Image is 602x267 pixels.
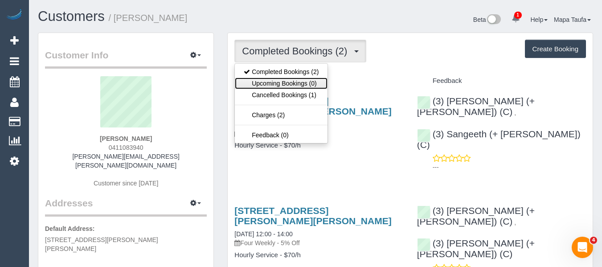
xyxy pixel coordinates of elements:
span: 4 [590,237,597,244]
a: Upcoming Bookings (0) [235,78,328,89]
p: --- [433,163,586,172]
a: Mapa Taufa [554,16,591,23]
legend: Customer Info [45,49,207,69]
img: New interface [486,14,501,26]
iframe: Intercom live chat [572,237,593,258]
a: 1 [507,9,524,29]
a: [STREET_ADDRESS][PERSON_NAME][PERSON_NAME] [234,205,391,226]
button: Completed Bookings (2) [234,40,366,62]
h4: Hourly Service - $70/h [234,142,403,149]
a: Customers [38,8,105,24]
span: Customer since [DATE] [94,180,158,187]
span: Completed Bookings (2) [242,45,352,57]
a: Charges (2) [235,109,328,121]
a: (3) [PERSON_NAME] (+ [PERSON_NAME]) (C) [417,205,535,226]
a: (3) [PERSON_NAME] (+ [PERSON_NAME]) (C) [417,238,535,259]
span: , [514,219,516,226]
a: Beta [473,16,501,23]
small: / [PERSON_NAME] [109,13,188,23]
a: (3) [PERSON_NAME] (+ [PERSON_NAME]) (C) [417,96,535,117]
span: 0411083940 [109,144,143,151]
a: Help [530,16,548,23]
a: Feedback (0) [235,129,328,141]
h4: Hourly Service - $70/h [234,251,403,259]
a: [PERSON_NAME][EMAIL_ADDRESS][PERSON_NAME][DOMAIN_NAME] [72,153,179,169]
a: (3) Sangeeth (+ [PERSON_NAME]) (C) [417,129,581,150]
img: Automaid Logo [5,9,23,21]
a: [DATE] 12:00 - 14:00 [234,230,292,238]
span: , [514,109,516,116]
button: Create Booking [525,40,586,58]
span: 1 [514,12,522,19]
h4: Feedback [417,77,586,85]
strong: [PERSON_NAME] [100,135,152,142]
p: Four Weekly - 5% Off [234,238,403,247]
a: Completed Bookings (2) [235,66,328,78]
a: Cancelled Bookings (1) [235,89,328,101]
label: Default Address: [45,224,95,233]
span: [STREET_ADDRESS][PERSON_NAME][PERSON_NAME] [45,236,158,252]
